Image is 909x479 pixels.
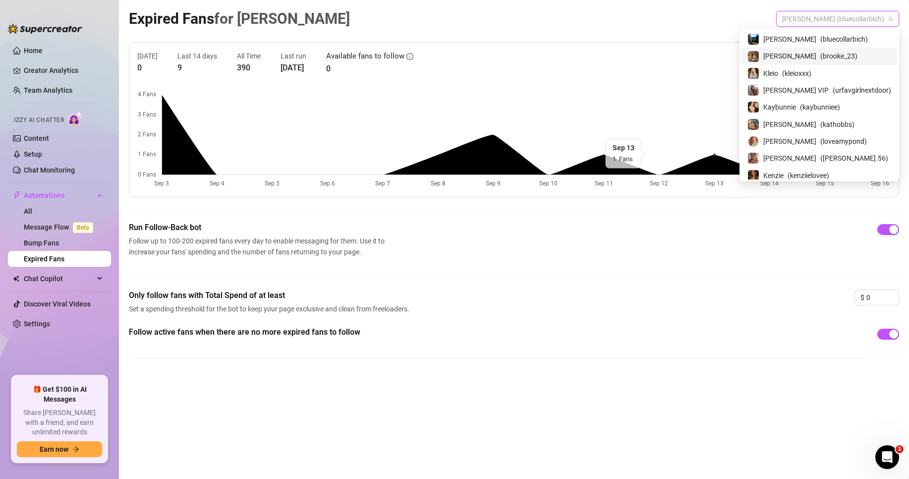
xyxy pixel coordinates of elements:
[820,119,854,130] span: ( kathobbs )
[748,170,759,181] img: Kenzie
[24,207,32,215] a: All
[129,326,412,338] span: Follow active fans when there are no more expired fans to follow
[763,170,784,181] span: Kenzie
[748,102,759,113] img: Kaybunnie
[129,236,389,257] span: Follow up to 100-200 expired fans every day to enable messaging for them. Use it to increase your...
[800,102,840,113] span: ( kaybunniee )
[13,275,19,282] img: Chat Copilot
[17,385,102,404] span: 🎁 Get $100 in AI Messages
[129,7,350,30] article: Expired Fans
[24,223,97,231] a: Message FlowBeta
[888,16,894,22] span: team
[326,51,404,62] article: Available fans to follow
[763,85,829,96] span: [PERSON_NAME] VIP
[820,136,867,147] span: ( loveamypond )
[820,51,857,61] span: ( brooke_23 )
[748,51,759,62] img: Brooke
[788,170,829,181] span: ( kenziielovee )
[782,68,811,79] span: ( kleioxxx )
[24,166,75,174] a: Chat Monitoring
[875,445,899,469] iframe: Intercom live chat
[24,150,42,158] a: Setup
[763,102,796,113] span: Kaybunnie
[820,153,888,164] span: ( [PERSON_NAME].56 )
[782,11,893,26] span: Britt (bluecollarbich)
[24,47,43,55] a: Home
[763,68,778,79] span: Kleio
[763,136,816,147] span: [PERSON_NAME]
[748,68,759,79] img: Kleio
[177,51,217,61] article: Last 14 days
[177,61,217,74] article: 9
[8,24,82,34] img: logo-BBDzfeDw.svg
[763,51,816,61] span: [PERSON_NAME]
[129,303,412,314] span: Set a spending threshold for the bot to keep your page exclusive and clean from freeloaders.
[24,320,50,328] a: Settings
[14,116,64,125] span: Izzy AI Chatter
[833,85,891,96] span: ( urfavgirlnextdoor )
[748,85,759,96] img: Kat Hobbs VIP
[73,222,93,233] span: Beta
[17,441,102,457] button: Earn nowarrow-right
[24,134,49,142] a: Content
[763,153,816,164] span: [PERSON_NAME]
[24,255,64,263] a: Expired Fans
[24,86,72,94] a: Team Analytics
[13,191,21,199] span: thunderbolt
[763,119,816,130] span: [PERSON_NAME]
[763,34,816,45] span: [PERSON_NAME]
[237,61,261,74] article: 390
[748,34,759,45] img: Britt
[896,445,904,453] span: 1
[820,34,868,45] span: ( bluecollarbich )
[406,53,413,60] span: info-circle
[129,290,412,301] span: Only follow fans with Total Spend of at least
[72,446,79,453] span: arrow-right
[281,61,306,74] article: [DATE]
[137,61,158,74] article: 0
[866,290,899,305] input: 0.00
[40,445,68,453] span: Earn now
[24,300,91,308] a: Discover Viral Videos
[748,136,759,147] img: Amy Pond
[748,119,759,130] img: Kat Hobbs
[17,408,102,437] span: Share [PERSON_NAME] with a friend, and earn unlimited rewards
[281,51,306,61] article: Last run
[137,51,158,61] article: [DATE]
[748,153,759,164] img: Jamie
[24,62,103,78] a: Creator Analytics
[326,62,413,75] article: 0
[129,222,389,234] span: Run Follow-Back bot
[214,10,350,27] span: for [PERSON_NAME]
[68,112,83,126] img: AI Chatter
[237,51,261,61] article: All Time
[24,239,59,247] a: Bump Fans
[24,271,94,287] span: Chat Copilot
[24,187,94,203] span: Automations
